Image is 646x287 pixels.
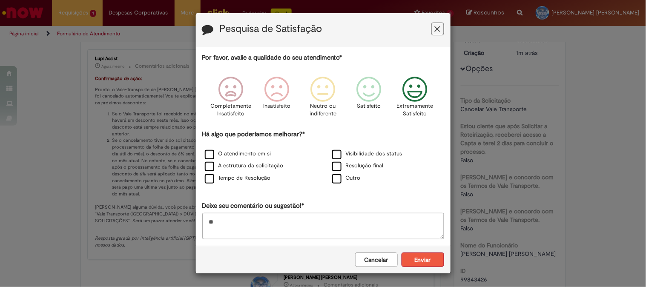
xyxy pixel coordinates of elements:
[355,253,398,267] button: Cancelar
[397,102,434,118] p: Extremamente Satisfeito
[205,174,271,182] label: Tempo de Resolução
[220,23,322,34] label: Pesquisa de Satisfação
[357,102,381,110] p: Satisfeito
[202,201,304,210] label: Deixe seu comentário ou sugestão!*
[209,70,253,129] div: Completamente Insatisfeito
[202,130,444,185] div: Há algo que poderíamos melhorar?*
[347,70,391,129] div: Satisfeito
[255,70,299,129] div: Insatisfeito
[332,174,361,182] label: Outro
[393,70,437,129] div: Extremamente Satisfeito
[332,150,402,158] label: Visibilidade dos status
[205,162,284,170] label: A estrutura da solicitação
[307,102,338,118] p: Neutro ou indiferente
[301,70,345,129] div: Neutro ou indiferente
[205,150,271,158] label: O atendimento em si
[210,102,251,118] p: Completamente Insatisfeito
[202,53,342,62] label: Por favor, avalie a qualidade do seu atendimento*
[332,162,384,170] label: Resolução final
[263,102,290,110] p: Insatisfeito
[402,253,444,267] button: Enviar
